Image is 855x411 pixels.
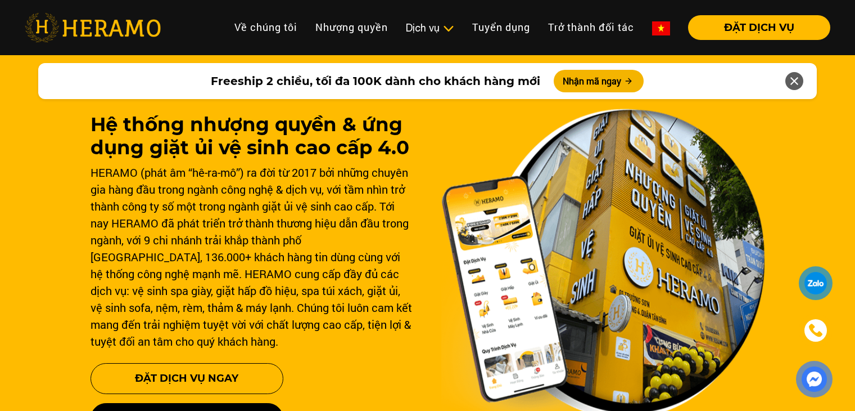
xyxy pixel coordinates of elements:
a: Tuyển dụng [463,15,539,39]
h1: Hệ thống nhượng quyền & ứng dụng giặt ủi vệ sinh cao cấp 4.0 [91,113,414,159]
img: subToggleIcon [442,23,454,34]
img: heramo-logo.png [25,13,161,42]
a: Về chúng tôi [225,15,306,39]
a: Nhượng quyền [306,15,397,39]
div: Dịch vụ [406,20,454,35]
button: Nhận mã ngay [554,70,644,92]
span: Freeship 2 chiều, tối đa 100K dành cho khách hàng mới [211,73,540,90]
div: HERAMO (phát âm “hê-ra-mô”) ra đời từ 2017 bởi những chuyên gia hàng đầu trong ngành công nghệ & ... [91,164,414,350]
button: Đặt Dịch Vụ Ngay [91,363,283,394]
a: Trở thành đối tác [539,15,643,39]
img: vn-flag.png [652,21,670,35]
img: phone-icon [808,323,824,338]
button: ĐẶT DỊCH VỤ [688,15,830,40]
a: ĐẶT DỊCH VỤ [679,23,830,33]
a: phone-icon [800,315,831,346]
